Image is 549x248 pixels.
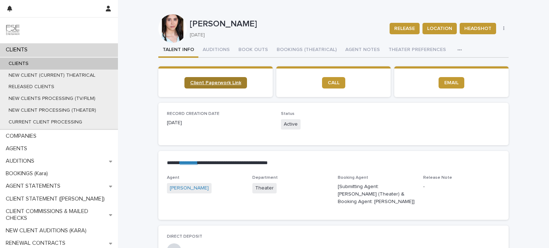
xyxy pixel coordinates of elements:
[444,80,459,85] span: EMAIL
[3,196,110,202] p: CLIENT STATEMENT ([PERSON_NAME])
[423,183,500,191] p: -
[167,112,219,116] span: RECORD CREATION DATE
[3,170,54,177] p: BOOKINGS (Kara)
[3,46,33,53] p: CLIENTS
[190,19,384,29] p: [PERSON_NAME]
[394,25,415,32] span: RELEASE
[3,72,101,79] p: NEW CLIENT (CURRENT) THEATRICAL
[338,183,415,205] p: [Submitting Agent: [PERSON_NAME] (Theater) & Booking Agent: [PERSON_NAME]]
[281,119,301,130] span: Active
[3,84,60,90] p: RELEASED CLIENTS
[3,183,66,189] p: AGENT STATEMENTS
[167,234,202,239] span: DIRECT DEPOSIT
[390,23,420,34] button: RELEASE
[328,80,340,85] span: CALL
[252,176,278,180] span: Department
[272,43,341,58] button: BOOKINGS (THEATRICAL)
[252,183,277,193] span: Theater
[6,23,20,37] img: 9JgRvJ3ETPGCJDhvPVA5
[3,107,102,113] p: NEW CLIENT PROCESSING (THEATER)
[198,43,234,58] button: AUDITIONS
[3,61,34,67] p: CLIENTS
[190,80,241,85] span: Client Paperwork Link
[384,43,450,58] button: THEATER PREFERENCES
[3,96,101,102] p: NEW CLIENTS PROCESSING (TV/FILM)
[3,240,71,247] p: RENEWAL CONTRACTS
[464,25,491,32] span: HEADSHOT
[3,208,109,222] p: CLIENT COMMISSIONS & MAILED CHECKS
[338,176,368,180] span: Booking Agent
[158,43,198,58] button: TALENT INFO
[234,43,272,58] button: BOOK OUTS
[281,112,295,116] span: Status
[423,176,452,180] span: Release Note
[3,158,40,165] p: AUDITIONS
[167,119,272,127] p: [DATE]
[427,25,452,32] span: LOCATION
[3,145,33,152] p: AGENTS
[341,43,384,58] button: AGENT NOTES
[190,32,381,38] p: [DATE]
[322,77,345,88] a: CALL
[422,23,457,34] button: LOCATION
[170,184,209,192] a: [PERSON_NAME]
[439,77,464,88] a: EMAIL
[3,227,92,234] p: NEW CLIENT AUDITIONS (KARA)
[460,23,496,34] button: HEADSHOT
[167,176,179,180] span: Agent
[3,119,88,125] p: CURRENT CLIENT PROCESSING
[184,77,247,88] a: Client Paperwork Link
[3,133,42,140] p: COMPANIES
